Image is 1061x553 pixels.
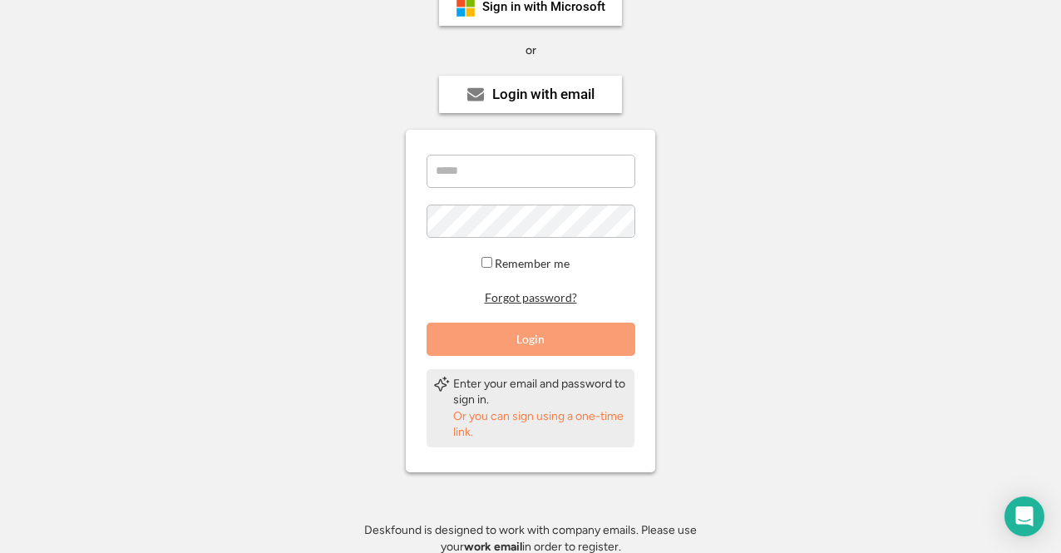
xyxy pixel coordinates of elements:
[482,290,580,306] button: Forgot password?
[526,42,536,59] div: or
[453,376,628,408] div: Enter your email and password to sign in.
[1004,496,1044,536] div: Open Intercom Messenger
[482,1,605,13] div: Sign in with Microsoft
[495,256,570,270] label: Remember me
[427,323,635,356] button: Login
[453,408,628,441] div: Or you can sign using a one-time link.
[492,87,595,101] div: Login with email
